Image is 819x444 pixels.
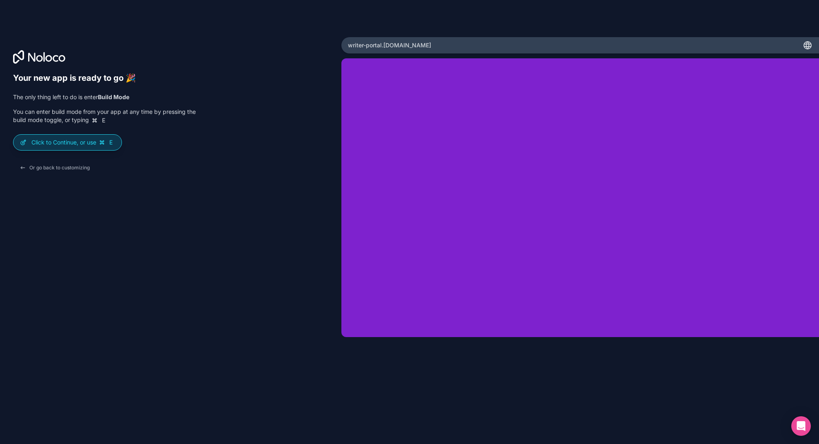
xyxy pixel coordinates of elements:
[13,160,96,175] button: Or go back to customizing
[348,41,431,49] span: writer-portal .[DOMAIN_NAME]
[13,108,196,124] p: You can enter build mode from your app at any time by pressing the build mode toggle, or typing
[108,139,114,146] span: E
[341,58,819,337] iframe: App Preview
[13,93,196,101] p: The only thing left to do is enter
[791,416,811,436] div: Open Intercom Messenger
[98,93,129,100] strong: Build Mode
[13,73,196,83] h6: Your new app is ready to go 🎉
[31,138,115,147] p: Click to Continue, or use
[100,117,107,124] span: E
